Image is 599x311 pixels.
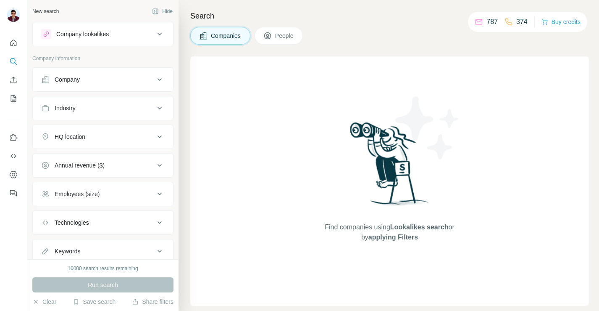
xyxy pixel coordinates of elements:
[33,24,173,44] button: Company lookalikes
[368,234,418,241] span: applying Filters
[33,155,173,175] button: Annual revenue ($)
[55,104,76,112] div: Industry
[541,16,581,28] button: Buy credits
[33,241,173,261] button: Keywords
[55,190,100,198] div: Employees (size)
[33,98,173,118] button: Industry
[55,75,80,84] div: Company
[32,55,173,62] p: Company information
[73,298,116,306] button: Save search
[33,213,173,233] button: Technologies
[322,222,457,242] span: Find companies using or by
[32,298,56,306] button: Clear
[7,35,20,51] button: Quick start
[146,5,179,18] button: Hide
[7,91,20,106] button: My lists
[7,167,20,182] button: Dashboard
[7,149,20,164] button: Use Surfe API
[275,32,294,40] span: People
[346,120,433,214] img: Surfe Illustration - Woman searching with binoculars
[7,72,20,88] button: Enrich CSV
[56,30,109,38] div: Company lookalikes
[55,161,105,170] div: Annual revenue ($)
[132,298,173,306] button: Share filters
[7,186,20,201] button: Feedback
[7,130,20,145] button: Use Surfe on LinkedIn
[190,10,589,22] h4: Search
[33,127,173,147] button: HQ location
[32,8,59,15] div: New search
[211,32,242,40] span: Companies
[390,90,465,166] img: Surfe Illustration - Stars
[33,184,173,204] button: Employees (size)
[7,8,20,22] img: Avatar
[390,223,449,231] span: Lookalikes search
[486,17,498,27] p: 787
[68,265,138,272] div: 10000 search results remaining
[55,218,89,227] div: Technologies
[7,54,20,69] button: Search
[55,133,85,141] div: HQ location
[516,17,528,27] p: 374
[55,247,80,255] div: Keywords
[33,69,173,90] button: Company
